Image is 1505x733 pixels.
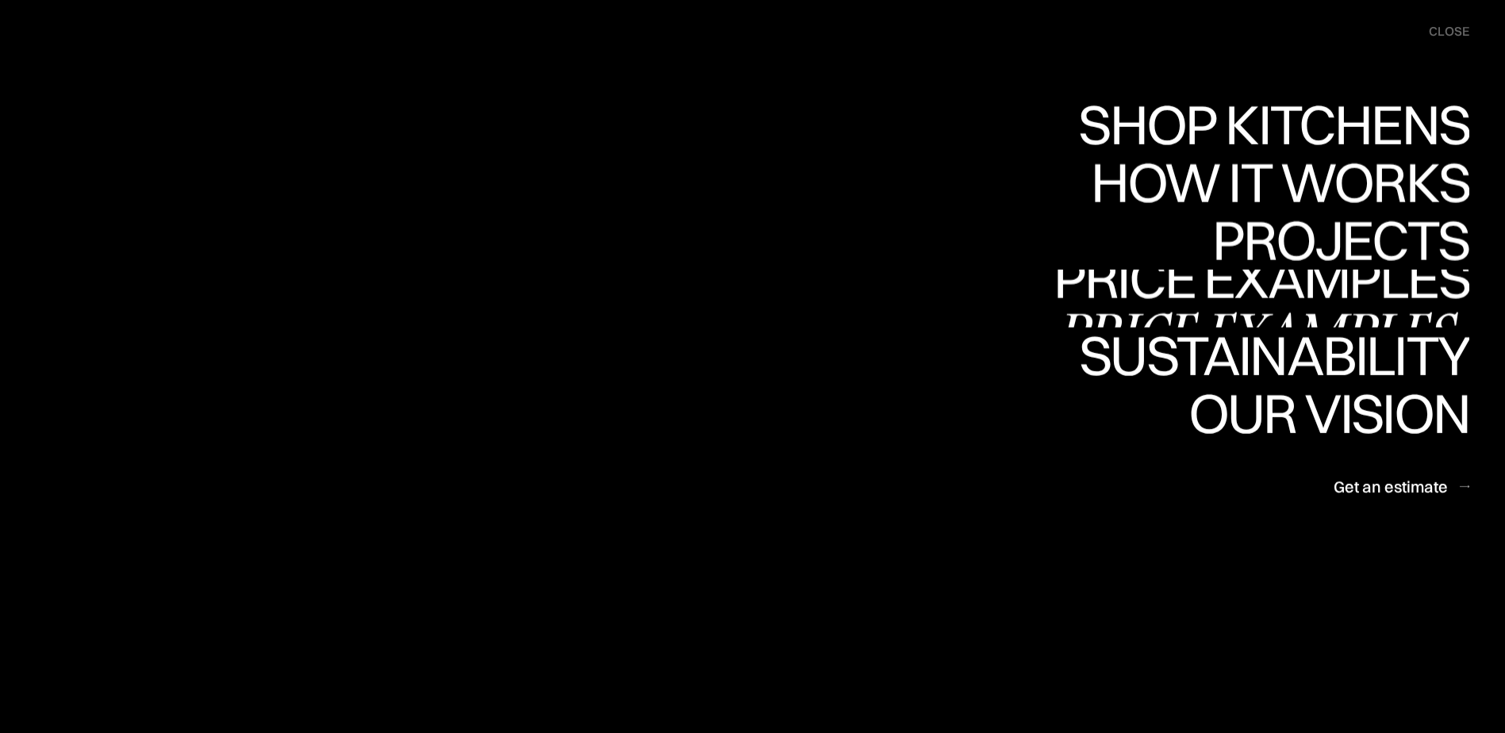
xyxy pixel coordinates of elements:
[1175,441,1469,497] div: Our vision
[1334,476,1448,497] div: Get an estimate
[1054,306,1469,362] div: Price examples
[1054,251,1469,306] div: Price examples
[1087,209,1469,265] div: How it works
[1065,328,1469,386] a: SustainabilitySustainability
[1212,267,1469,323] div: Projects
[1070,97,1469,155] a: Shop KitchensShop Kitchens
[1065,328,1469,383] div: Sustainability
[1087,155,1469,213] a: How it worksHow it works
[1429,23,1469,40] div: close
[1413,16,1469,48] div: menu
[1054,270,1469,328] a: Price examplesPrice examples
[1070,97,1469,152] div: Shop Kitchens
[1212,212,1469,270] a: ProjectsProjects
[1175,386,1469,441] div: Our vision
[1175,386,1469,443] a: Our visionOur vision
[1065,383,1469,439] div: Sustainability
[1087,154,1469,209] div: How it works
[1212,212,1469,267] div: Projects
[1070,152,1469,208] div: Shop Kitchens
[1334,467,1469,506] a: Get an estimate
